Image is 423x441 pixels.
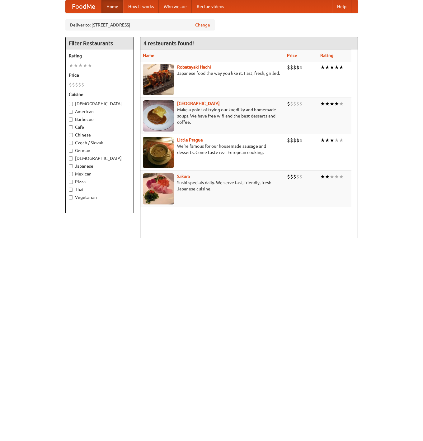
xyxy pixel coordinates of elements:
[339,173,344,180] li: ★
[320,53,333,58] a: Rating
[69,155,130,161] label: [DEMOGRAPHIC_DATA]
[101,0,123,13] a: Home
[290,64,293,71] li: $
[299,137,303,144] li: $
[69,108,130,115] label: American
[299,64,303,71] li: $
[325,100,330,107] li: ★
[320,100,325,107] li: ★
[65,19,215,31] div: Deliver to: [STREET_ADDRESS]
[290,100,293,107] li: $
[87,62,92,69] li: ★
[143,173,174,204] img: sakura.jpg
[320,64,325,71] li: ★
[334,64,339,71] li: ★
[290,137,293,144] li: $
[69,163,130,169] label: Japanese
[73,62,78,69] li: ★
[143,40,194,46] ng-pluralize: 4 restaurants found!
[325,64,330,71] li: ★
[287,137,290,144] li: $
[299,173,303,180] li: $
[290,173,293,180] li: $
[143,107,282,125] p: Make a point of trying our knedlíky and homemade soups. We have free wifi and the best desserts a...
[339,100,344,107] li: ★
[192,0,229,13] a: Recipe videos
[330,173,334,180] li: ★
[143,53,154,58] a: Name
[69,81,72,88] li: $
[81,81,84,88] li: $
[69,101,130,107] label: [DEMOGRAPHIC_DATA]
[69,171,130,177] label: Mexican
[293,137,296,144] li: $
[69,132,130,138] label: Chinese
[287,100,290,107] li: $
[66,37,134,50] h4: Filter Restaurants
[177,174,190,179] a: Sakura
[69,91,130,98] h5: Cuisine
[69,125,73,129] input: Cafe
[69,133,73,137] input: Chinese
[320,173,325,180] li: ★
[143,143,282,156] p: We're famous for our housemade sausage and desserts. Come taste real European cooking.
[143,70,282,76] p: Japanese food the way you like it. Fast, fresh, grilled.
[69,188,73,192] input: Thai
[159,0,192,13] a: Who we are
[69,140,130,146] label: Czech / Slovak
[83,62,87,69] li: ★
[293,100,296,107] li: $
[143,137,174,168] img: littleprague.jpg
[69,164,73,168] input: Japanese
[325,173,330,180] li: ★
[143,180,282,192] p: Sushi specials daily. We serve fast, friendly, fresh Japanese cuisine.
[293,64,296,71] li: $
[69,149,73,153] input: German
[69,186,130,193] label: Thai
[334,100,339,107] li: ★
[299,100,303,107] li: $
[69,117,73,122] input: Barbecue
[69,195,73,199] input: Vegetarian
[78,62,83,69] li: ★
[330,137,334,144] li: ★
[177,137,203,142] a: Little Prague
[69,53,130,59] h5: Rating
[330,100,334,107] li: ★
[69,156,73,161] input: [DEMOGRAPHIC_DATA]
[177,101,220,106] a: [GEOGRAPHIC_DATA]
[296,64,299,71] li: $
[69,116,130,122] label: Barbecue
[334,173,339,180] li: ★
[69,141,73,145] input: Czech / Slovak
[69,194,130,200] label: Vegetarian
[69,180,73,184] input: Pizza
[69,102,73,106] input: [DEMOGRAPHIC_DATA]
[69,124,130,130] label: Cafe
[296,100,299,107] li: $
[325,137,330,144] li: ★
[66,0,101,13] a: FoodMe
[339,137,344,144] li: ★
[123,0,159,13] a: How it works
[339,64,344,71] li: ★
[296,173,299,180] li: $
[296,137,299,144] li: $
[293,173,296,180] li: $
[75,81,78,88] li: $
[78,81,81,88] li: $
[72,81,75,88] li: $
[143,64,174,95] img: robatayaki.jpg
[287,64,290,71] li: $
[69,172,73,176] input: Mexican
[334,137,339,144] li: ★
[177,65,211,70] a: Robatayaki Hachi
[332,0,351,13] a: Help
[287,173,290,180] li: $
[143,100,174,132] img: czechpoint.jpg
[69,179,130,185] label: Pizza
